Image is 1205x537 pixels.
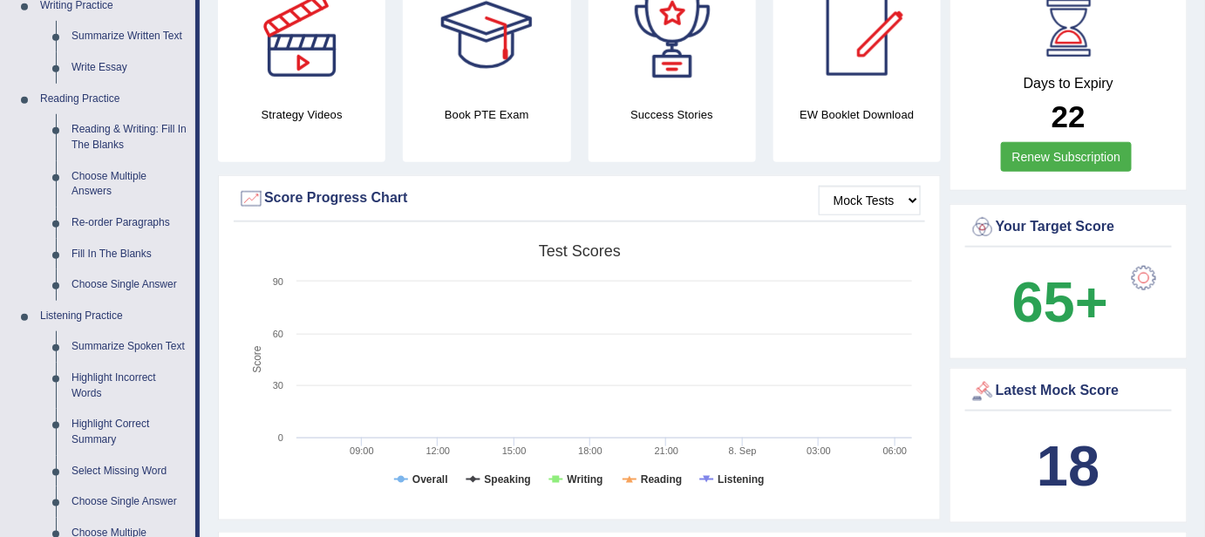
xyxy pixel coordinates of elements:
[1052,99,1086,133] b: 22
[970,378,1168,404] div: Latest Mock Score
[278,432,283,443] text: 0
[64,269,195,301] a: Choose Single Answer
[1012,270,1108,334] b: 65+
[64,456,195,487] a: Select Missing Word
[729,445,757,456] tspan: 8. Sep
[578,445,602,456] text: 18:00
[350,445,374,456] text: 09:00
[64,161,195,207] a: Choose Multiple Answers
[773,105,941,124] h4: EW Booklet Download
[64,331,195,363] a: Summarize Spoken Text
[64,114,195,160] a: Reading & Writing: Fill In The Blanks
[655,445,679,456] text: 21:00
[568,473,603,486] tspan: Writing
[64,207,195,239] a: Re-order Paragraphs
[807,445,831,456] text: 03:00
[502,445,527,456] text: 15:00
[273,329,283,339] text: 60
[970,76,1168,92] h4: Days to Expiry
[238,186,921,212] div: Score Progress Chart
[1001,142,1133,172] a: Renew Subscription
[1037,434,1099,498] b: 18
[273,380,283,391] text: 30
[485,473,531,486] tspan: Speaking
[251,346,263,374] tspan: Score
[412,473,448,486] tspan: Overall
[403,105,570,124] h4: Book PTE Exam
[718,473,764,486] tspan: Listening
[589,105,756,124] h4: Success Stories
[273,276,283,287] text: 90
[32,84,195,115] a: Reading Practice
[641,473,682,486] tspan: Reading
[64,363,195,409] a: Highlight Incorrect Words
[970,214,1168,241] div: Your Target Score
[64,52,195,84] a: Write Essay
[539,242,621,260] tspan: Test scores
[64,239,195,270] a: Fill In The Blanks
[218,105,385,124] h4: Strategy Videos
[64,21,195,52] a: Summarize Written Text
[426,445,451,456] text: 12:00
[64,486,195,518] a: Choose Single Answer
[32,301,195,332] a: Listening Practice
[883,445,908,456] text: 06:00
[64,409,195,455] a: Highlight Correct Summary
